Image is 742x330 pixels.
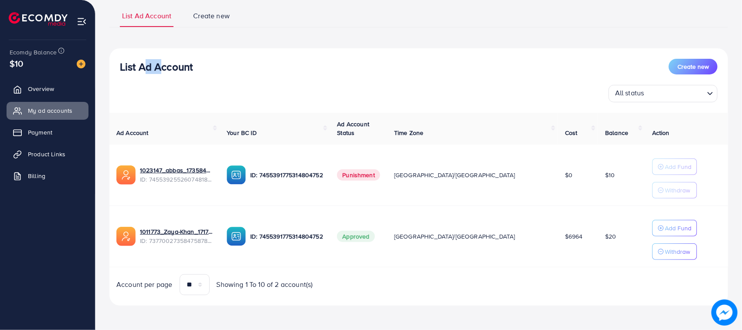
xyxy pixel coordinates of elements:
span: Ad Account Status [337,120,369,137]
div: <span class='underline'>1023147_abbas_1735843853887</span></br>7455392552607481857 [140,166,213,184]
a: Billing [7,167,88,185]
span: Showing 1 To 10 of 2 account(s) [217,279,313,290]
img: image [711,300,738,326]
div: Search for option [609,85,718,102]
img: ic-ads-acc.e4c84228.svg [116,227,136,246]
span: Account per page [116,279,173,290]
span: My ad accounts [28,106,72,115]
span: List Ad Account [122,11,171,21]
span: $10 [605,171,615,179]
span: $20 [605,232,616,241]
span: Time Zone [394,128,423,137]
img: ic-ba-acc.ded83a64.svg [227,165,246,185]
span: Ecomdy Balance [10,48,57,57]
img: logo [9,12,68,26]
span: [GEOGRAPHIC_DATA]/[GEOGRAPHIC_DATA] [394,171,515,179]
img: menu [77,17,87,27]
span: Overview [28,84,54,93]
input: Search for option [647,87,704,100]
p: ID: 7455391775314804752 [250,170,323,180]
img: ic-ads-acc.e4c84228.svg [116,165,136,185]
button: Add Fund [652,220,697,236]
span: Balance [605,128,628,137]
button: Withdraw [652,243,697,260]
span: [GEOGRAPHIC_DATA]/[GEOGRAPHIC_DATA] [394,232,515,241]
span: Cost [565,128,578,137]
p: Add Fund [665,162,691,172]
button: Withdraw [652,182,697,199]
span: ID: 7377002735847587841 [140,236,213,245]
a: 1011773_Zaya-Khan_1717592302951 [140,227,213,236]
h3: List Ad Account [120,61,193,73]
div: <span class='underline'>1011773_Zaya-Khan_1717592302951</span></br>7377002735847587841 [140,227,213,245]
a: My ad accounts [7,102,88,119]
p: Withdraw [665,246,690,257]
img: ic-ba-acc.ded83a64.svg [227,227,246,246]
img: image [77,60,85,68]
span: Create new [193,11,230,21]
a: Product Links [7,145,88,163]
span: All status [613,86,646,100]
span: Payment [28,128,52,137]
span: Ad Account [116,128,149,137]
button: Add Fund [652,158,697,175]
span: Punishment [337,169,380,181]
span: $0 [565,171,572,179]
p: ID: 7455391775314804752 [250,231,323,242]
a: 1023147_abbas_1735843853887 [140,166,213,175]
span: ID: 7455392552607481857 [140,175,213,184]
span: $6964 [565,232,583,241]
button: Create new [669,59,718,74]
span: $10 [10,57,23,70]
span: Billing [28,172,45,180]
a: Overview [7,80,88,98]
p: Add Fund [665,223,691,233]
a: Payment [7,124,88,141]
span: Create new [677,62,709,71]
p: Withdraw [665,185,690,195]
span: Product Links [28,150,65,158]
span: Your BC ID [227,128,257,137]
span: Approved [337,231,374,242]
span: Action [652,128,670,137]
